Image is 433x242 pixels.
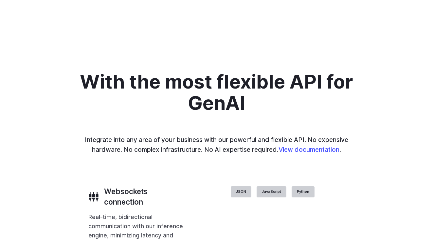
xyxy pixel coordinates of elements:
[104,186,185,207] h3: Websockets connection
[81,135,353,155] p: Integrate into any area of your business with our powerful and flexible API. No expensive hardwar...
[231,186,251,197] label: JSON
[292,186,315,197] label: Python
[257,186,286,197] label: JavaScript
[279,146,339,153] a: View documentation
[50,71,384,114] h2: With the most flexible API for GenAI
